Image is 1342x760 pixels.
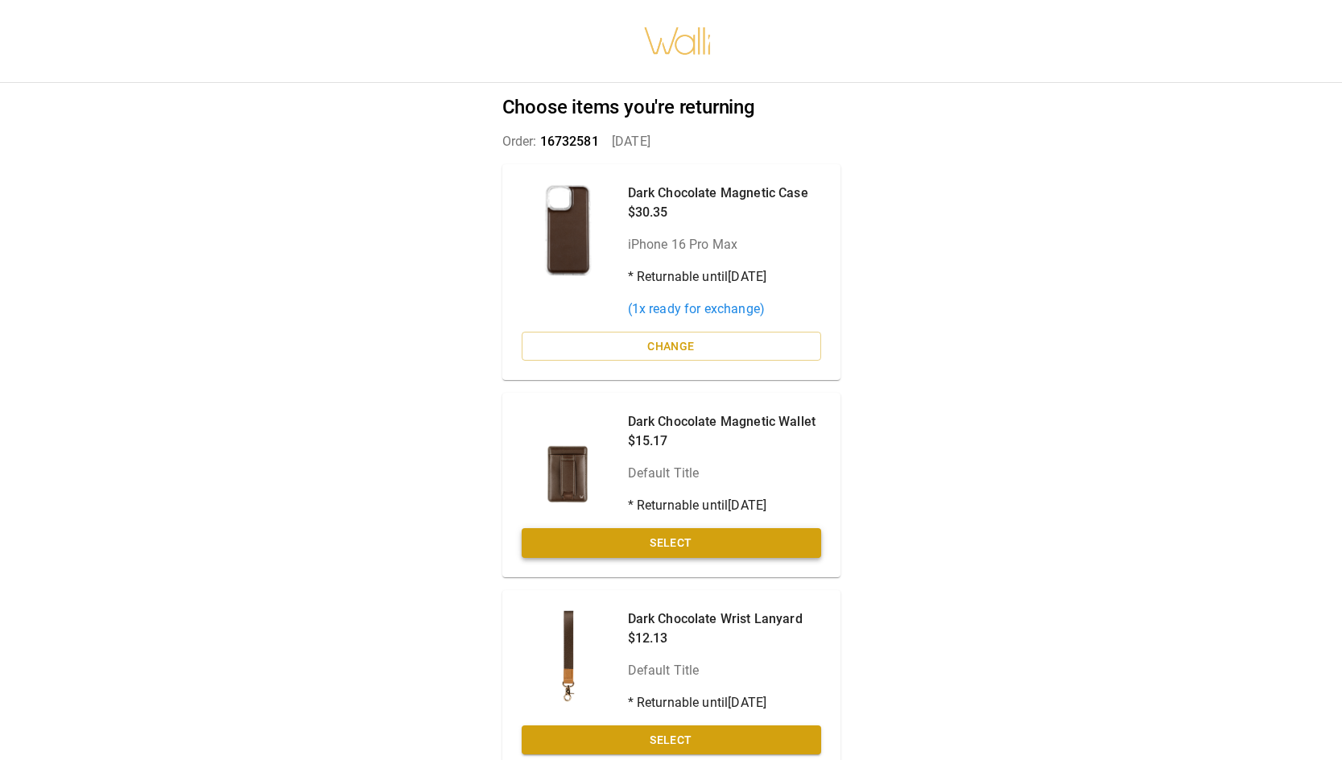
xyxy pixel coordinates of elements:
p: Default Title [628,464,816,483]
p: ( 1 x ready for exchange) [628,299,808,319]
p: $15.17 [628,432,816,451]
button: Change [522,332,821,361]
p: Default Title [628,661,803,680]
p: * Returnable until [DATE] [628,267,808,287]
p: Dark Chocolate Magnetic Case [628,184,808,203]
button: Select [522,528,821,558]
p: Dark Chocolate Wrist Lanyard [628,609,803,629]
p: Order: [DATE] [502,132,840,151]
button: Select [522,725,821,755]
p: $12.13 [628,629,803,648]
p: iPhone 16 Pro Max [628,235,808,254]
p: * Returnable until [DATE] [628,496,816,515]
span: 16732581 [540,134,599,149]
p: Dark Chocolate Magnetic Wallet [628,412,816,432]
img: walli-inc.myshopify.com [643,6,712,76]
h2: Choose items you're returning [502,96,840,119]
p: $30.35 [628,203,808,222]
p: * Returnable until [DATE] [628,693,803,712]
